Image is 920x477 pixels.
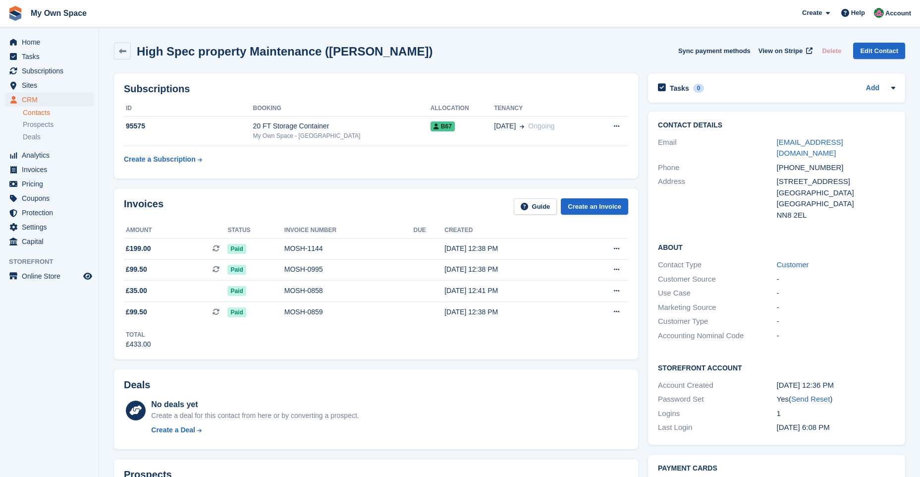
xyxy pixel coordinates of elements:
a: menu [5,177,94,191]
div: Customer Type [658,316,776,327]
div: Email [658,137,776,159]
div: My Own Space - [GEOGRAPHIC_DATA] [253,131,430,140]
a: Customer [777,260,809,269]
div: - [777,330,895,342]
th: Booking [253,101,430,117]
span: Tasks [22,50,81,63]
span: Create [802,8,822,18]
div: Account Created [658,380,776,391]
span: Paid [227,244,246,254]
h2: About [658,242,895,252]
div: - [777,288,895,299]
span: Ongoing [528,122,554,130]
th: Tenancy [494,101,594,117]
div: Accounting Nominal Code [658,330,776,342]
span: £99.50 [126,307,147,317]
a: Send Reset [791,395,830,403]
img: stora-icon-8386f47178a22dfd0bd8f6a31ec36ba5ce8667c1dd55bd0f319d3a0aa187defe.svg [8,6,23,21]
div: Create a Deal [151,425,195,435]
button: Sync payment methods [678,43,751,59]
span: Capital [22,235,81,248]
span: Subscriptions [22,64,81,78]
div: Password Set [658,394,776,405]
a: Create a Subscription [124,150,202,169]
div: Customer Source [658,274,776,285]
div: Last Login [658,422,776,433]
h2: Tasks [670,84,689,93]
div: 0 [693,84,704,93]
a: menu [5,269,94,283]
div: [GEOGRAPHIC_DATA] [777,198,895,210]
div: MOSH-0995 [284,264,414,275]
div: Use Case [658,288,776,299]
a: Deals [23,132,94,142]
span: Account [885,8,911,18]
div: [DATE] 12:41 PM [444,286,577,296]
div: Create a Subscription [124,154,196,165]
div: - [777,302,895,313]
a: menu [5,50,94,63]
div: [DATE] 12:38 PM [444,264,577,275]
th: Amount [124,223,227,238]
a: Create an Invoice [561,198,628,215]
th: ID [124,101,253,117]
span: Sites [22,78,81,92]
span: [DATE] [494,121,516,131]
div: Total [126,330,151,339]
span: Home [22,35,81,49]
div: NN8 2EL [777,210,895,221]
h2: Contact Details [658,121,895,129]
button: Delete [818,43,845,59]
div: Yes [777,394,895,405]
div: [DATE] 12:38 PM [444,243,577,254]
div: Phone [658,162,776,174]
span: Deals [23,132,41,142]
div: [GEOGRAPHIC_DATA] [777,187,895,199]
div: Marketing Source [658,302,776,313]
div: 1 [777,408,895,419]
th: Created [444,223,577,238]
a: menu [5,35,94,49]
div: £433.00 [126,339,151,350]
a: menu [5,93,94,107]
div: MOSH-0858 [284,286,414,296]
a: My Own Space [27,5,91,21]
span: Prospects [23,120,54,129]
th: Allocation [431,101,494,117]
th: Invoice number [284,223,414,238]
span: Invoices [22,163,81,177]
a: Guide [514,198,557,215]
a: menu [5,163,94,177]
div: Create a deal for this contact from here or by converting a prospect. [151,411,359,421]
span: View on Stripe [758,46,803,56]
span: Help [851,8,865,18]
span: Coupons [22,191,81,205]
a: Add [866,83,879,94]
img: Lucy Parry [874,8,884,18]
a: Preview store [82,270,94,282]
span: £35.00 [126,286,147,296]
a: menu [5,235,94,248]
div: Address [658,176,776,221]
h2: Deals [124,379,150,391]
time: 2025-07-16 17:08:49 UTC [777,423,830,431]
span: Paid [227,286,246,296]
div: [PHONE_NUMBER] [777,162,895,174]
a: menu [5,148,94,162]
div: MOSH-1144 [284,243,414,254]
div: 20 FT Storage Container [253,121,430,131]
span: CRM [22,93,81,107]
span: £99.50 [126,264,147,275]
span: Storefront [9,257,99,267]
th: Status [227,223,284,238]
span: Analytics [22,148,81,162]
div: Contact Type [658,259,776,271]
h2: Payment cards [658,465,895,473]
h2: Subscriptions [124,83,628,95]
a: Contacts [23,108,94,118]
span: ( ) [789,395,832,403]
a: menu [5,191,94,205]
div: - [777,316,895,327]
a: Prospects [23,119,94,130]
a: [EMAIL_ADDRESS][DOMAIN_NAME] [777,138,843,158]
